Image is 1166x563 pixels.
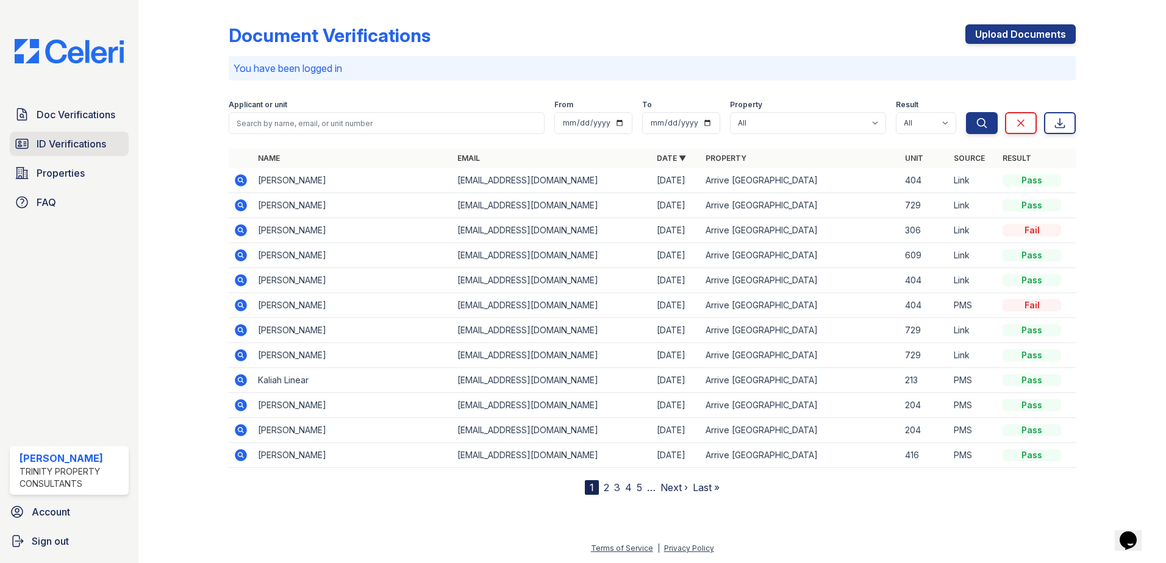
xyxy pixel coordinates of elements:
[37,107,115,122] span: Doc Verifications
[452,418,652,443] td: [EMAIL_ADDRESS][DOMAIN_NAME]
[730,100,762,110] label: Property
[37,136,106,151] span: ID Verifications
[900,368,949,393] td: 213
[949,343,998,368] td: Link
[652,193,701,218] td: [DATE]
[1003,154,1031,163] a: Result
[452,293,652,318] td: [EMAIL_ADDRESS][DOMAIN_NAME]
[229,24,431,46] div: Document Verifications
[949,193,998,218] td: Link
[253,268,452,293] td: [PERSON_NAME]
[452,193,652,218] td: [EMAIL_ADDRESS][DOMAIN_NAME]
[20,466,124,490] div: Trinity Property Consultants
[258,154,280,163] a: Name
[37,166,85,180] span: Properties
[652,443,701,468] td: [DATE]
[652,418,701,443] td: [DATE]
[900,293,949,318] td: 404
[585,480,599,495] div: 1
[949,318,998,343] td: Link
[900,343,949,368] td: 729
[900,318,949,343] td: 729
[253,293,452,318] td: [PERSON_NAME]
[657,154,686,163] a: Date ▼
[652,368,701,393] td: [DATE]
[554,100,573,110] label: From
[1003,224,1061,236] div: Fail
[1003,174,1061,186] div: Pass
[253,418,452,443] td: [PERSON_NAME]
[625,481,632,494] a: 4
[1003,449,1061,461] div: Pass
[701,418,900,443] td: Arrive [GEOGRAPHIC_DATA]
[949,293,998,318] td: PMS
[652,243,701,268] td: [DATE]
[701,443,900,468] td: Arrive [GEOGRAPHIC_DATA]
[701,168,900,193] td: Arrive [GEOGRAPHIC_DATA]
[452,343,652,368] td: [EMAIL_ADDRESS][DOMAIN_NAME]
[701,218,900,243] td: Arrive [GEOGRAPHIC_DATA]
[701,268,900,293] td: Arrive [GEOGRAPHIC_DATA]
[642,100,652,110] label: To
[457,154,480,163] a: Email
[652,168,701,193] td: [DATE]
[452,443,652,468] td: [EMAIL_ADDRESS][DOMAIN_NAME]
[20,451,124,466] div: [PERSON_NAME]
[647,480,656,495] span: …
[5,500,134,524] a: Account
[701,293,900,318] td: Arrive [GEOGRAPHIC_DATA]
[652,218,701,243] td: [DATE]
[37,195,56,210] span: FAQ
[1115,514,1154,551] iframe: chat widget
[452,368,652,393] td: [EMAIL_ADDRESS][DOMAIN_NAME]
[949,443,998,468] td: PMS
[1003,274,1061,286] div: Pass
[652,268,701,293] td: [DATE]
[452,318,652,343] td: [EMAIL_ADDRESS][DOMAIN_NAME]
[900,168,949,193] td: 404
[900,393,949,418] td: 204
[693,481,720,494] a: Last »
[452,243,652,268] td: [EMAIL_ADDRESS][DOMAIN_NAME]
[591,544,653,553] a: Terms of Service
[900,268,949,293] td: 404
[949,268,998,293] td: Link
[253,343,452,368] td: [PERSON_NAME]
[253,393,452,418] td: [PERSON_NAME]
[614,481,620,494] a: 3
[452,218,652,243] td: [EMAIL_ADDRESS][DOMAIN_NAME]
[229,100,287,110] label: Applicant or unit
[949,168,998,193] td: Link
[234,61,1071,76] p: You have been logged in
[701,243,900,268] td: Arrive [GEOGRAPHIC_DATA]
[637,481,642,494] a: 5
[664,544,714,553] a: Privacy Policy
[253,443,452,468] td: [PERSON_NAME]
[949,393,998,418] td: PMS
[900,193,949,218] td: 729
[1003,424,1061,436] div: Pass
[5,529,134,553] button: Sign out
[701,318,900,343] td: Arrive [GEOGRAPHIC_DATA]
[32,534,69,548] span: Sign out
[657,544,660,553] div: |
[604,481,609,494] a: 2
[652,393,701,418] td: [DATE]
[652,343,701,368] td: [DATE]
[701,343,900,368] td: Arrive [GEOGRAPHIC_DATA]
[701,393,900,418] td: Arrive [GEOGRAPHIC_DATA]
[954,154,985,163] a: Source
[660,481,688,494] a: Next ›
[10,161,129,185] a: Properties
[32,505,70,519] span: Account
[900,418,949,443] td: 204
[949,368,998,393] td: PMS
[5,39,134,63] img: CE_Logo_Blue-a8612792a0a2168367f1c8372b55b34899dd931a85d93a1a3d3e32e68fde9ad4.png
[706,154,746,163] a: Property
[1003,249,1061,261] div: Pass
[1003,299,1061,311] div: Fail
[1003,374,1061,386] div: Pass
[10,132,129,156] a: ID Verifications
[253,368,452,393] td: Kaliah Linear
[253,193,452,218] td: [PERSON_NAME]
